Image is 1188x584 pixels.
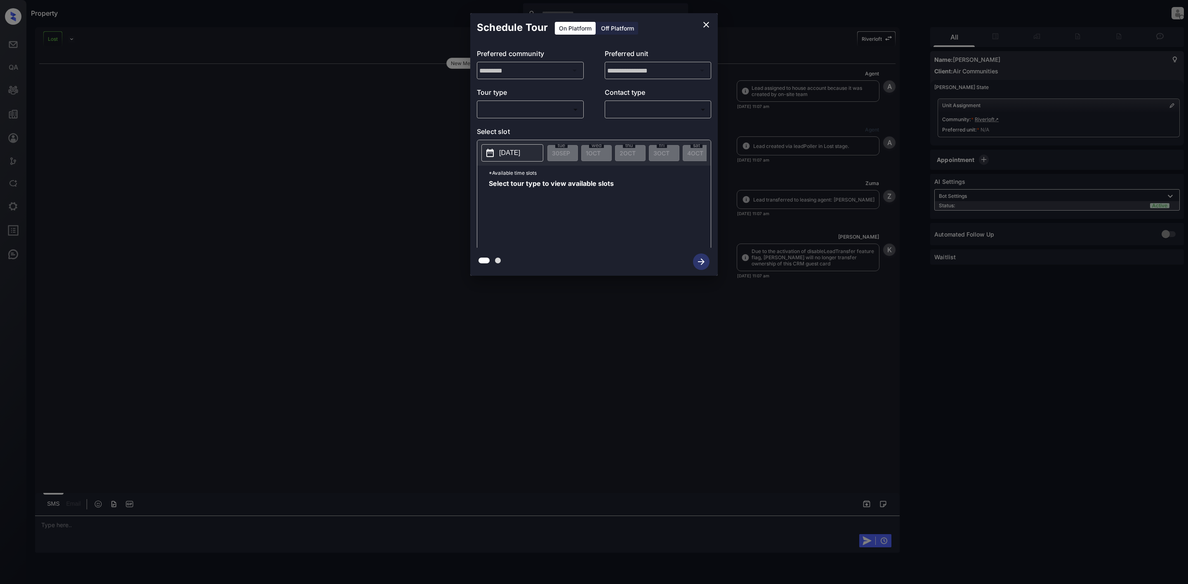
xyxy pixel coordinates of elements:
p: Preferred unit [605,49,712,62]
p: Tour type [477,87,584,101]
p: Preferred community [477,49,584,62]
p: Contact type [605,87,712,101]
p: Select slot [477,127,711,140]
h2: Schedule Tour [470,13,554,42]
div: Off Platform [597,22,638,35]
span: Select tour type to view available slots [489,180,614,246]
button: close [698,16,714,33]
button: [DATE] [481,144,543,162]
p: [DATE] [499,148,520,158]
p: *Available time slots [489,166,711,180]
div: On Platform [555,22,596,35]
